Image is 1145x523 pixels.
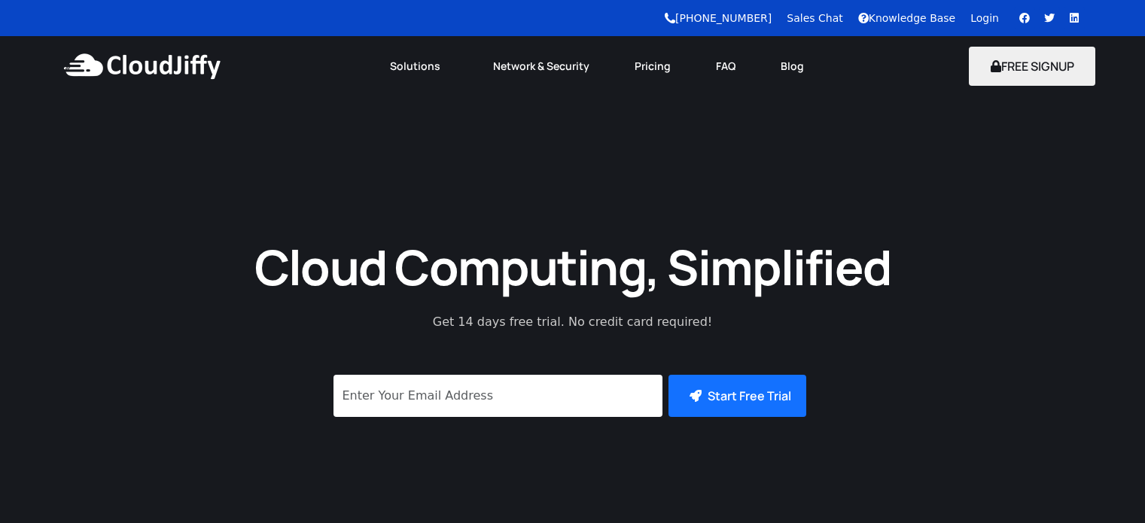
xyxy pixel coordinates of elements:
a: Blog [758,50,827,83]
a: Pricing [612,50,693,83]
a: Solutions [367,50,470,83]
a: FREE SIGNUP [969,58,1096,74]
button: FREE SIGNUP [969,47,1096,86]
a: Knowledge Base [858,12,956,24]
a: Sales Chat [787,12,842,24]
a: [PHONE_NUMBER] [665,12,772,24]
input: Enter Your Email Address [333,375,662,417]
a: Network & Security [470,50,612,83]
p: Get 14 days free trial. No credit card required! [366,313,780,331]
button: Start Free Trial [668,375,806,417]
h1: Cloud Computing, Simplified [234,236,912,298]
a: FAQ [693,50,758,83]
a: Login [970,12,999,24]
